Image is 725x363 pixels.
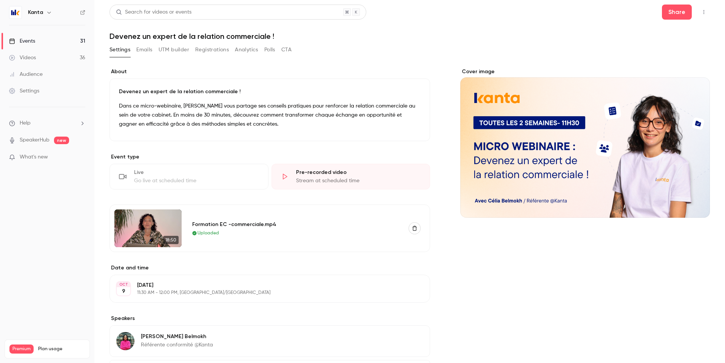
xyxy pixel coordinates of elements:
[9,6,22,18] img: Kanta
[296,177,421,185] div: Stream at scheduled time
[110,32,710,41] h1: Devenez un expert de la relation commerciale !
[137,281,390,289] p: [DATE]
[110,44,130,56] button: Settings
[134,169,259,176] div: Live
[141,341,213,349] p: Référente conformité @Kanta
[136,44,152,56] button: Emails
[110,315,430,322] label: Speakers
[235,44,258,56] button: Analytics
[9,119,85,127] li: help-dropdown-opener
[28,9,43,16] h6: Kanta
[20,136,49,144] a: SpeakerHub
[460,68,710,75] label: Cover image
[54,137,69,144] span: new
[9,54,36,62] div: Videos
[9,37,35,45] div: Events
[116,8,191,16] div: Search for videos or events
[264,44,275,56] button: Polls
[119,102,421,129] p: Dans ce micro-webinaire, [PERSON_NAME] vous partage ses conseils pratiques pour renforcer la rela...
[163,236,179,244] span: 18:50
[9,345,34,354] span: Premium
[110,153,430,161] p: Event type
[76,154,85,161] iframe: Noticeable Trigger
[117,282,130,287] div: OCT
[137,290,390,296] p: 11:30 AM - 12:00 PM, [GEOGRAPHIC_DATA]/[GEOGRAPHIC_DATA]
[110,325,430,357] div: Célia Belmokh[PERSON_NAME] BelmokhRéférente conformité @Kanta
[271,164,430,189] div: Pre-recorded videoStream at scheduled time
[195,44,229,56] button: Registrations
[662,5,692,20] button: Share
[159,44,189,56] button: UTM builder
[38,346,85,352] span: Plan usage
[110,264,430,272] label: Date and time
[281,44,292,56] button: CTA
[9,71,43,78] div: Audience
[110,164,268,189] div: LiveGo live at scheduled time
[9,87,39,95] div: Settings
[141,333,213,340] p: [PERSON_NAME] Belmokh
[20,119,31,127] span: Help
[192,220,400,228] div: Formation EC -commerciale.mp4
[296,169,421,176] div: Pre-recorded video
[20,153,48,161] span: What's new
[116,332,134,350] img: Célia Belmokh
[197,230,219,237] span: Uploaded
[110,68,430,75] label: About
[122,288,125,295] p: 9
[119,88,421,95] p: Devenez un expert de la relation commerciale !
[460,68,710,218] section: Cover image
[134,177,259,185] div: Go live at scheduled time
